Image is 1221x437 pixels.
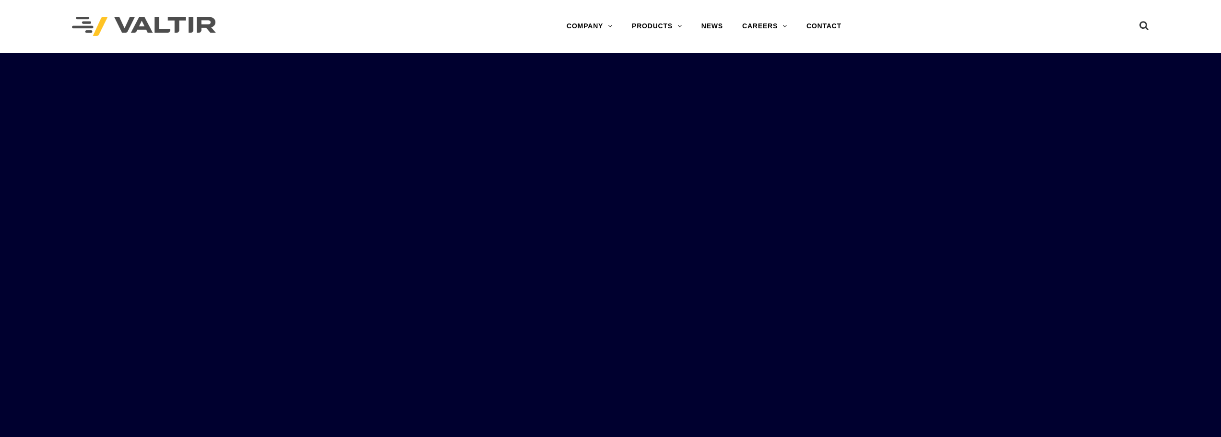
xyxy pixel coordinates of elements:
a: COMPANY [557,17,622,36]
a: PRODUCTS [622,17,692,36]
a: CONTACT [797,17,851,36]
a: CAREERS [733,17,797,36]
img: Valtir [72,17,216,36]
a: NEWS [692,17,733,36]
